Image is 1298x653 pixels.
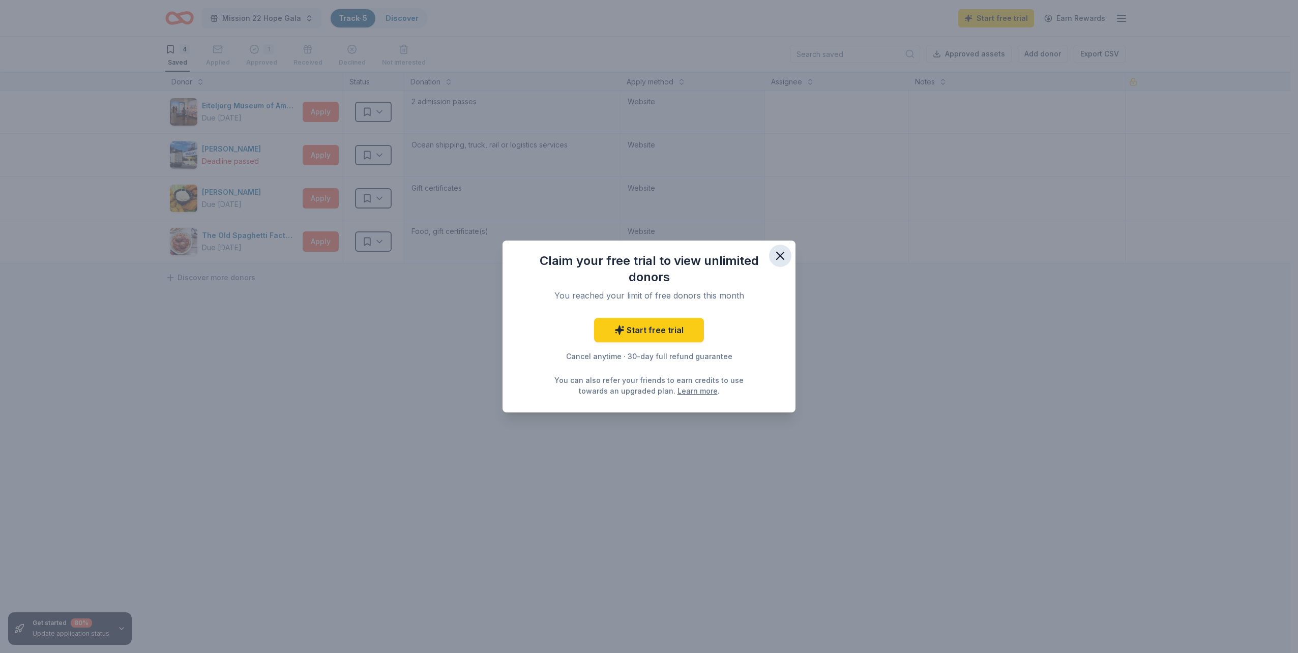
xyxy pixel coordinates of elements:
[523,253,775,285] div: Claim your free trial to view unlimited donors
[523,350,775,363] div: Cancel anytime · 30-day full refund guarantee
[551,375,747,396] div: You can also refer your friends to earn credits to use towards an upgraded plan. .
[677,385,718,396] a: Learn more
[594,318,704,342] a: Start free trial
[535,289,763,302] div: You reached your limit of free donors this month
